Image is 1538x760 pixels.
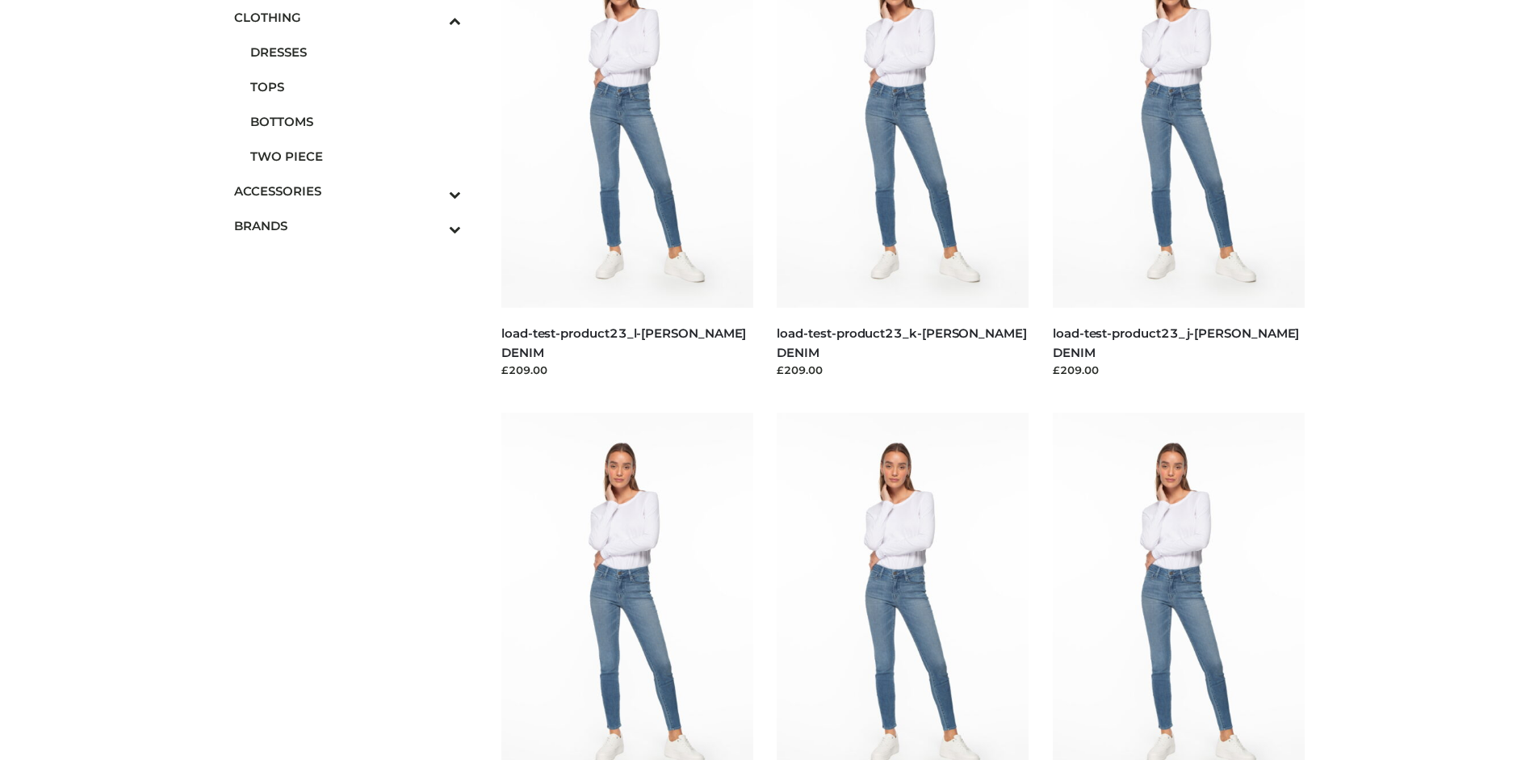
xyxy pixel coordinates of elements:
[250,104,462,139] a: BOTTOMS
[250,78,462,96] span: TOPS
[234,208,462,243] a: BRANDSToggle Submenu
[777,362,1029,378] div: £209.00
[250,43,462,61] span: DRESSES
[1053,325,1299,359] a: load-test-product23_j-[PERSON_NAME] DENIM
[250,112,462,131] span: BOTTOMS
[234,182,462,200] span: ACCESSORIES
[250,147,462,166] span: TWO PIECE
[501,362,753,378] div: £209.00
[234,8,462,27] span: CLOTHING
[777,325,1026,359] a: load-test-product23_k-[PERSON_NAME] DENIM
[234,174,462,208] a: ACCESSORIESToggle Submenu
[250,69,462,104] a: TOPS
[404,174,461,208] button: Toggle Submenu
[404,208,461,243] button: Toggle Submenu
[250,35,462,69] a: DRESSES
[1053,362,1305,378] div: £209.00
[234,216,462,235] span: BRANDS
[501,325,746,359] a: load-test-product23_l-[PERSON_NAME] DENIM
[250,139,462,174] a: TWO PIECE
